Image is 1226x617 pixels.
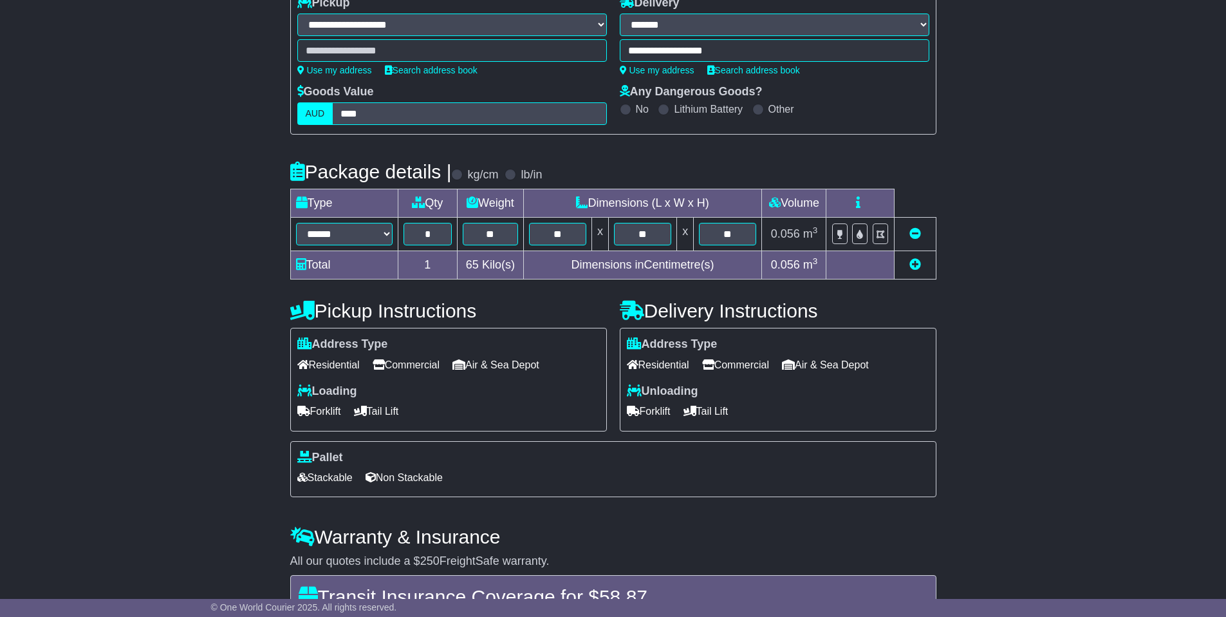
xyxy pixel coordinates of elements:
[211,602,397,612] span: © One World Courier 2025. All rights reserved.
[467,168,498,182] label: kg/cm
[290,189,398,218] td: Type
[909,258,921,271] a: Add new item
[591,218,608,251] td: x
[452,355,539,375] span: Air & Sea Depot
[297,65,372,75] a: Use my address
[620,85,763,99] label: Any Dangerous Goods?
[813,256,818,266] sup: 3
[803,227,818,240] span: m
[627,337,718,352] label: Address Type
[290,300,607,321] h4: Pickup Instructions
[627,384,698,399] label: Unloading
[677,218,694,251] td: x
[354,401,399,421] span: Tail Lift
[627,355,689,375] span: Residential
[366,468,443,488] span: Non Stackable
[521,168,542,182] label: lb/in
[373,355,440,375] span: Commercial
[290,161,452,182] h4: Package details |
[290,555,936,569] div: All our quotes include a $ FreightSafe warranty.
[398,251,458,280] td: 1
[620,300,936,321] h4: Delivery Instructions
[297,401,341,421] span: Forklift
[420,555,440,567] span: 250
[290,251,398,280] td: Total
[627,401,671,421] span: Forklift
[297,451,343,465] label: Pallet
[297,102,333,125] label: AUD
[299,586,928,607] h4: Transit Insurance Coverage for $
[674,103,743,115] label: Lithium Battery
[620,65,694,75] a: Use my address
[297,337,388,352] label: Address Type
[297,384,357,399] label: Loading
[523,251,762,280] td: Dimensions in Centimetre(s)
[297,468,353,488] span: Stackable
[290,526,936,547] h4: Warranty & Insurance
[297,355,360,375] span: Residential
[523,189,762,218] td: Dimensions (L x W x H)
[771,227,800,240] span: 0.056
[707,65,800,75] a: Search address book
[599,586,647,607] span: 58.87
[458,189,524,218] td: Weight
[702,355,769,375] span: Commercial
[768,103,794,115] label: Other
[466,258,479,271] span: 65
[909,227,921,240] a: Remove this item
[762,189,826,218] td: Volume
[813,225,818,235] sup: 3
[782,355,869,375] span: Air & Sea Depot
[636,103,649,115] label: No
[771,258,800,271] span: 0.056
[458,251,524,280] td: Kilo(s)
[297,85,374,99] label: Goods Value
[803,258,818,271] span: m
[683,401,729,421] span: Tail Lift
[385,65,478,75] a: Search address book
[398,189,458,218] td: Qty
